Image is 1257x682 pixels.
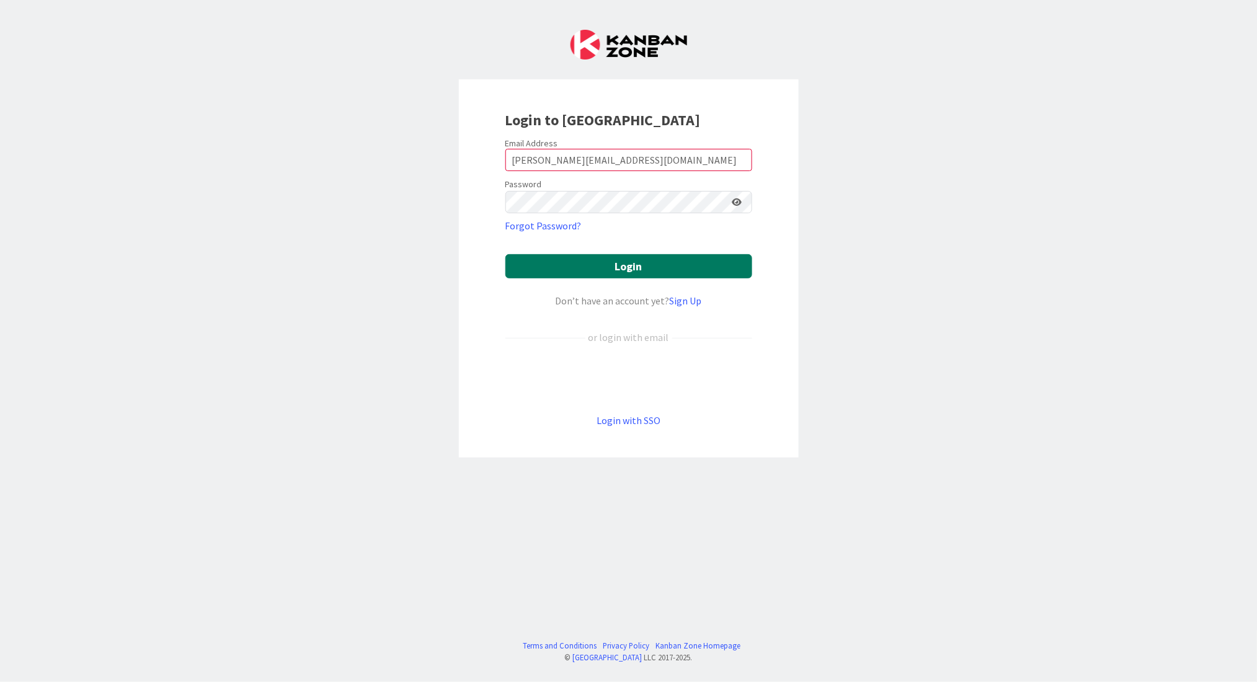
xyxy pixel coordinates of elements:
b: Login to [GEOGRAPHIC_DATA] [505,110,701,130]
a: Sign Up [670,294,702,307]
a: Privacy Policy [603,640,649,652]
button: Login [505,254,752,278]
label: Email Address [505,138,558,149]
a: Login with SSO [597,414,660,427]
div: Don’t have an account yet? [505,293,752,308]
a: [GEOGRAPHIC_DATA] [573,652,642,662]
a: Forgot Password? [505,218,582,233]
div: or login with email [585,330,672,345]
a: Terms and Conditions [523,640,597,652]
img: Kanban Zone [571,30,687,60]
label: Password [505,178,542,191]
iframe: Sign in with Google Button [499,365,758,392]
div: © LLC 2017- 2025 . [517,652,740,663]
a: Kanban Zone Homepage [655,640,740,652]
